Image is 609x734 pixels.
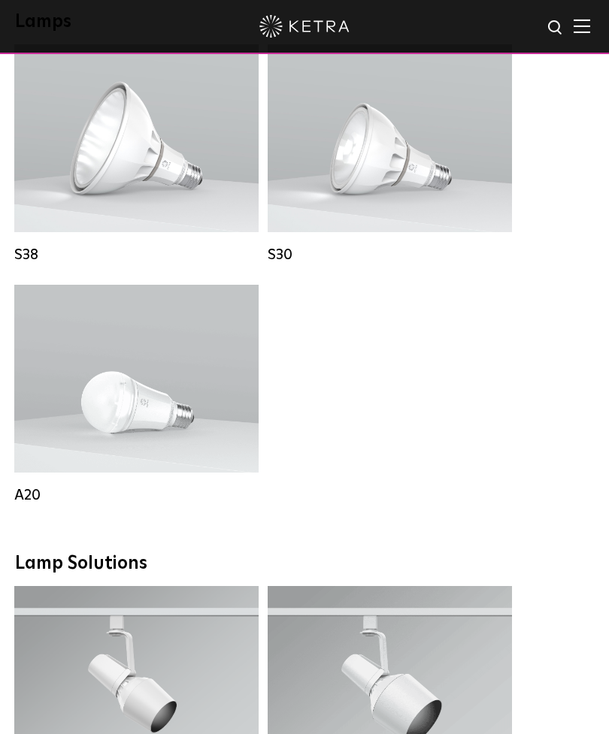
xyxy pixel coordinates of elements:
[14,486,259,504] div: A20
[259,15,350,38] img: ketra-logo-2019-white
[15,553,594,575] div: Lamp Solutions
[14,44,259,262] a: S38 Lumen Output:1100Colors:White / BlackBase Type:E26 Edison Base / GU24Beam Angles:10° / 25° / ...
[268,44,512,262] a: S30 Lumen Output:1100Colors:White / BlackBase Type:E26 Edison Base / GU24Beam Angles:15° / 25° / ...
[268,246,512,264] div: S30
[574,19,590,33] img: Hamburger%20Nav.svg
[547,19,565,38] img: search icon
[14,246,259,264] div: S38
[14,285,259,503] a: A20 Lumen Output:600 / 800Colors:White / BlackBase Type:E26 Edison Base / GU24Beam Angles:Omni-Di...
